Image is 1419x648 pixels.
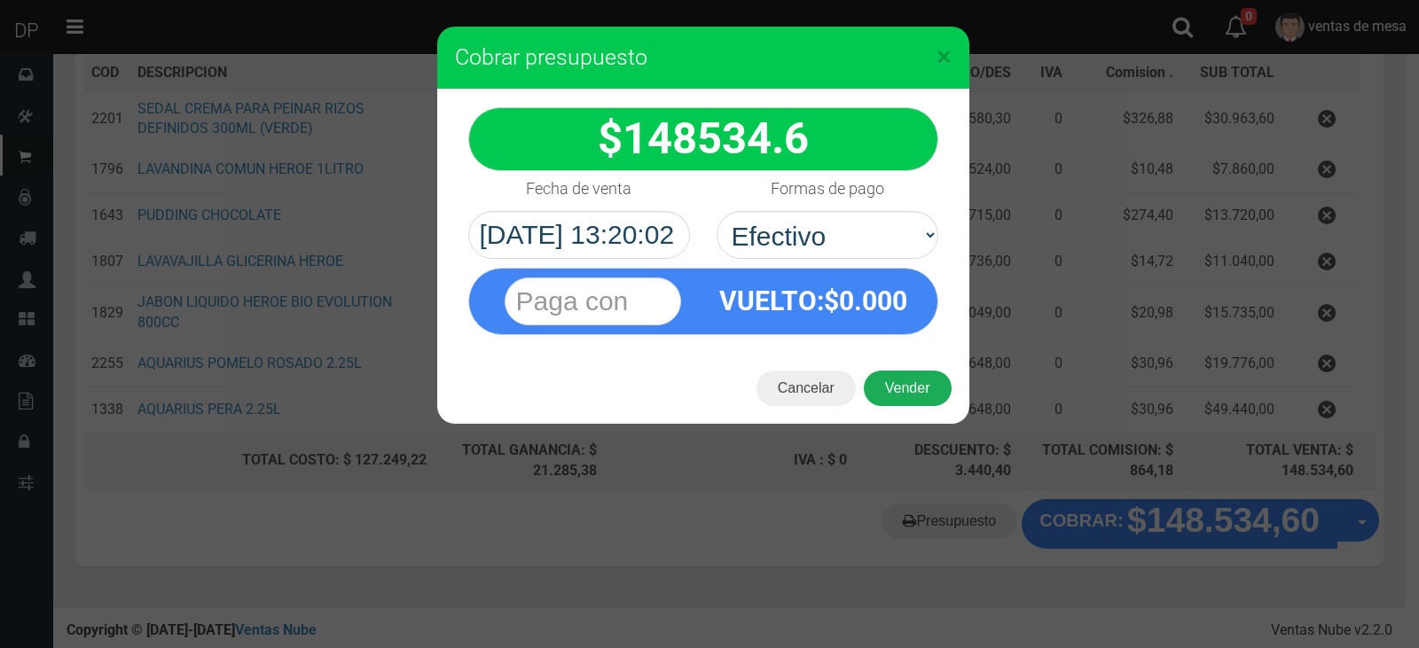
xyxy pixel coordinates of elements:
[526,180,631,198] h4: Fecha de venta
[771,180,884,198] h4: Formas de pago
[937,40,952,74] span: ×
[505,277,681,325] input: Paga con
[719,285,817,316] span: VUELTO
[598,113,809,164] strong: $
[839,285,907,316] span: 0.000
[937,43,952,71] button: Close
[455,44,952,71] h3: Cobrar presupuesto
[757,371,856,406] button: Cancelar
[719,285,907,316] strong: :$
[864,371,952,406] button: Vender
[623,113,809,164] span: 148534.6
